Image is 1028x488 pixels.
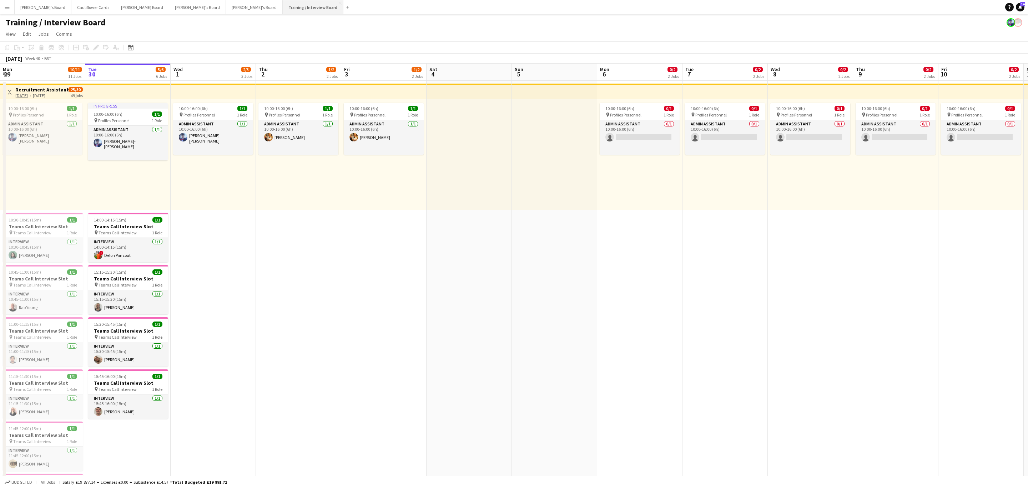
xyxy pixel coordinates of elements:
[599,70,609,78] span: 6
[152,334,162,340] span: 1 Role
[1005,112,1015,118] span: 1 Role
[861,106,890,111] span: 10:00-16:00 (6h)
[6,17,106,28] h1: Training / Interview Board
[412,73,423,78] div: 2 Jobs
[1020,2,1025,6] span: 14
[3,265,83,314] app-job-card: 10:45-11:00 (15m)1/1Teams Call Interview Slot Teams Call Interview1 RoleInterview1/110:45-11:00 (...
[408,112,418,118] span: 1 Role
[99,230,137,235] span: Teams Call Interview
[685,120,765,155] app-card-role: Admin Assistant0/110:00-16:00 (6h)
[88,317,168,367] div: 15:30-15:45 (15m)1/1Teams Call Interview Slot Teams Call Interview1 RoleInterview1/115:30-15:45 (...
[9,217,41,223] span: 10:30-10:45 (15m)
[344,120,424,155] app-card-role: Admin Assistant1/110:00-16:00 (6h)[PERSON_NAME]
[1016,3,1024,11] a: 14
[2,103,82,155] app-job-card: 10:00-16:00 (6h)1/1 Profiles Personnel1 RoleAdmin Assistant1/110:00-16:00 (6h)[PERSON_NAME]-[PERS...
[920,106,930,111] span: 0/1
[8,106,37,111] span: 10:00-16:00 (6h)
[600,103,680,155] app-job-card: 10:00-16:00 (6h)0/1 Profiles Personnel1 RoleAdmin Assistant0/110:00-16:00 (6h)
[169,0,226,14] button: [PERSON_NAME]'s Board
[9,374,41,379] span: 11:15-11:30 (15m)
[269,112,300,118] span: Profiles Personnel
[15,93,28,98] tcxspan: Call 29-09-2025 via 3CX
[2,70,12,78] span: 29
[2,120,82,155] app-card-role: Admin Assistant1/110:00-16:00 (6h)[PERSON_NAME]-[PERSON_NAME]
[68,67,82,72] span: 10/11
[88,369,168,419] app-job-card: 15:45-16:00 (15m)1/1Teams Call Interview Slot Teams Call Interview1 RoleInterview1/115:45-16:00 (...
[412,67,422,72] span: 1/2
[951,112,983,118] span: Profiles Personnel
[94,111,122,117] span: 10:00-16:00 (6h)
[88,238,168,262] app-card-role: Interview1/114:00-14:15 (15m)!Delon Panzout
[685,103,765,155] app-job-card: 10:00-16:00 (6h)0/1 Profiles Personnel1 RoleAdmin Assistant0/110:00-16:00 (6h)
[173,120,253,155] app-card-role: Admin Assistant1/110:00-16:00 (6h)[PERSON_NAME]-[PERSON_NAME]
[941,103,1021,155] div: 10:00-16:00 (6h)0/1 Profiles Personnel1 RoleAdmin Assistant0/110:00-16:00 (6h)
[3,29,19,39] a: View
[38,31,49,37] span: Jobs
[94,322,126,327] span: 15:30-15:45 (15m)
[67,322,77,327] span: 1/1
[259,66,268,73] span: Thu
[3,317,83,367] app-job-card: 11:00-11:15 (15m)1/1Teams Call Interview Slot Teams Call Interview1 RoleInterview1/111:00-11:15 (...
[770,120,850,155] app-card-role: Admin Assistant0/110:00-16:00 (6h)
[152,269,162,275] span: 1/1
[344,103,424,155] div: 10:00-16:00 (6h)1/1 Profiles Personnel1 RoleAdmin Assistant1/110:00-16:00 (6h)[PERSON_NAME]
[771,66,780,73] span: Wed
[35,29,52,39] a: Jobs
[838,73,850,78] div: 2 Jobs
[13,334,51,340] span: Teams Call Interview
[152,118,162,123] span: 1 Role
[515,66,523,73] span: Sun
[99,387,137,392] span: Teams Call Interview
[173,103,253,155] app-job-card: 10:00-16:00 (6h)1/1 Profiles Personnel1 RoleAdmin Assistant1/110:00-16:00 (6h)[PERSON_NAME]-[PERS...
[3,238,83,262] app-card-role: Interview1/110:30-10:45 (15m)[PERSON_NAME]
[66,112,77,118] span: 1 Role
[685,66,694,73] span: Tue
[776,106,805,111] span: 10:00-16:00 (6h)
[664,106,674,111] span: 0/1
[152,374,162,379] span: 1/1
[152,217,162,223] span: 1/1
[6,55,22,62] div: [DATE]
[258,70,268,78] span: 2
[67,230,77,235] span: 1 Role
[770,103,850,155] app-job-card: 10:00-16:00 (6h)0/1 Profiles Personnel1 RoleAdmin Assistant0/110:00-16:00 (6h)
[88,126,168,160] app-card-role: Admin Assistant1/110:00-16:00 (6h)[PERSON_NAME]-[PERSON_NAME]
[88,223,168,230] h3: Teams Call Interview Slot
[283,0,343,14] button: Training / Interview Board
[664,112,674,118] span: 1 Role
[88,275,168,282] h3: Teams Call Interview Slot
[3,369,83,419] app-job-card: 11:15-11:30 (15m)1/1Teams Call Interview Slot Teams Call Interview1 RoleInterview1/111:15-11:30 (...
[67,439,77,444] span: 1 Role
[667,67,677,72] span: 0/2
[44,56,51,61] div: BST
[1005,106,1015,111] span: 0/1
[15,0,71,14] button: [PERSON_NAME]'s Board
[1007,18,1015,27] app-user-avatar: Jamie Anderson-Edward
[3,213,83,262] app-job-card: 10:30-10:45 (15m)1/1Teams Call Interview Slot Teams Call Interview1 RoleInterview1/110:30-10:45 (...
[13,112,44,118] span: Profiles Personnel
[53,29,75,39] a: Comms
[39,479,56,485] span: All jobs
[15,93,69,98] div: → [DATE]
[3,432,83,438] h3: Teams Call Interview Slot
[87,70,97,78] span: 30
[13,282,51,288] span: Teams Call Interview
[605,106,634,111] span: 10:00-16:00 (6h)
[3,66,12,73] span: Mon
[15,86,69,93] h3: Recruitment Assistant
[3,328,83,334] h3: Teams Call Interview Slot
[241,67,251,72] span: 2/3
[152,387,162,392] span: 1 Role
[67,387,77,392] span: 1 Role
[3,422,83,471] app-job-card: 11:45-12:00 (15m)1/1Teams Call Interview Slot Teams Call Interview1 RoleInterview1/111:45-12:00 (...
[1009,67,1019,72] span: 0/2
[67,374,77,379] span: 1/1
[838,67,848,72] span: 0/2
[322,112,333,118] span: 1 Role
[1014,18,1022,27] app-user-avatar: Jakub Zalibor
[67,269,77,275] span: 1/1
[4,478,33,486] button: Budgeted
[152,322,162,327] span: 1/1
